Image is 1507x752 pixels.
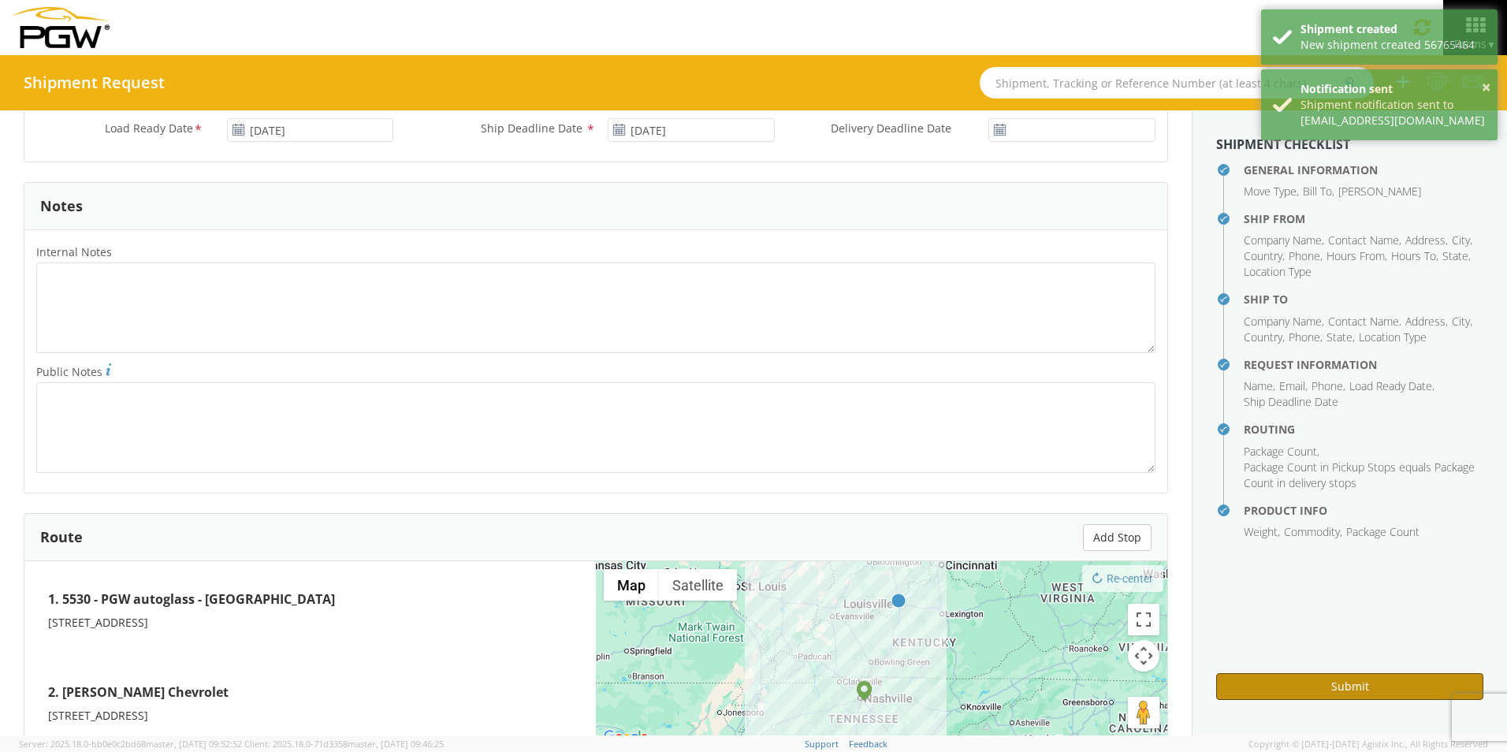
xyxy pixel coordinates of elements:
[1300,81,1486,97] div: Notification sent
[1244,293,1483,305] h4: Ship To
[600,727,652,747] img: Google
[48,615,148,630] span: [STREET_ADDRESS]
[1279,378,1308,394] li: ,
[1312,378,1345,394] li: ,
[980,67,1374,99] input: Shipment, Tracking or Reference Number (at least 4 chars)
[1405,233,1446,248] span: Address
[1244,213,1483,225] h4: Ship From
[1349,378,1434,394] li: ,
[659,569,737,601] button: Show satellite imagery
[1244,314,1322,329] span: Company Name
[1244,423,1483,435] h4: Routing
[40,530,83,545] h3: Route
[1327,248,1385,263] span: Hours From
[1244,444,1317,459] span: Package Count
[1289,329,1320,344] span: Phone
[1244,359,1483,370] h4: Request Information
[1289,248,1320,263] span: Phone
[1391,248,1436,263] span: Hours To
[1452,233,1470,248] span: City
[1244,378,1273,393] span: Name
[1284,524,1340,539] span: Commodity
[1289,329,1323,345] li: ,
[1405,314,1446,329] span: Address
[19,738,242,750] span: Server: 2025.18.0-bb0e0c2bd68
[805,738,839,750] a: Support
[1328,233,1401,248] li: ,
[1128,640,1159,672] button: Map camera controls
[1244,264,1312,279] span: Location Type
[600,727,652,747] a: Open this area in Google Maps (opens a new window)
[1244,248,1282,263] span: Country
[1327,248,1387,264] li: ,
[1405,233,1448,248] li: ,
[1244,504,1483,516] h4: Product Info
[1244,329,1282,344] span: Country
[1327,329,1353,344] span: State
[1244,444,1319,460] li: ,
[849,738,887,750] a: Feedback
[12,7,110,48] img: pgw-form-logo-1aaa8060b1cc70fad034.png
[1303,184,1332,199] span: Bill To
[1216,136,1350,153] strong: Shipment Checklist
[1303,184,1334,199] li: ,
[48,678,572,708] h4: 2. [PERSON_NAME] Chevrolet
[1244,394,1338,409] span: Ship Deadline Date
[1312,378,1343,393] span: Phone
[1328,314,1401,329] li: ,
[1248,738,1488,750] span: Copyright © [DATE]-[DATE] Agistix Inc., All Rights Reserved
[1349,378,1432,393] span: Load Ready Date
[1328,314,1399,329] span: Contact Name
[1244,233,1324,248] li: ,
[604,569,659,601] button: Show street map
[1359,329,1427,344] span: Location Type
[1279,378,1305,393] span: Email
[1244,248,1285,264] li: ,
[831,121,951,136] span: Delivery Deadline Date
[36,364,102,379] span: Public Notes
[1244,329,1285,345] li: ,
[48,708,148,723] span: [STREET_ADDRESS]
[1244,460,1475,490] span: Package Count in Pickup Stops equals Package Count in delivery stops
[1082,565,1163,592] button: Re-center
[1328,233,1399,248] span: Contact Name
[1442,248,1471,264] li: ,
[36,244,112,259] span: Internal Notes
[1452,233,1472,248] li: ,
[1405,314,1448,329] li: ,
[48,585,572,615] h4: 1. 5530 - PGW autoglass - [GEOGRAPHIC_DATA]
[1244,233,1322,248] span: Company Name
[1244,378,1275,394] li: ,
[1244,164,1483,176] h4: General Information
[1300,97,1486,128] div: Shipment notification sent to [EMAIL_ADDRESS][DOMAIN_NAME]
[1244,184,1297,199] span: Move Type
[1442,248,1468,263] span: State
[40,199,83,214] h3: Notes
[1216,673,1483,700] button: Submit
[1338,184,1421,199] span: [PERSON_NAME]
[1452,314,1470,329] span: City
[146,738,242,750] span: master, [DATE] 09:52:52
[1327,329,1355,345] li: ,
[1244,524,1278,539] span: Weight
[1083,524,1152,551] button: Add Stop
[481,121,582,136] span: Ship Deadline Date
[1300,37,1486,53] div: New shipment created 56765464
[1391,248,1438,264] li: ,
[24,74,165,91] h4: Shipment Request
[1284,524,1342,540] li: ,
[1289,248,1323,264] li: ,
[1244,184,1299,199] li: ,
[1452,314,1472,329] li: ,
[1128,604,1159,635] button: Toggle fullscreen view
[1244,314,1324,329] li: ,
[1128,697,1159,728] button: Drag Pegman onto the map to open Street View
[1300,21,1486,37] div: Shipment created
[1244,524,1280,540] li: ,
[1482,76,1490,99] button: ×
[244,738,444,750] span: Client: 2025.18.0-71d3358
[105,121,193,139] span: Load Ready Date
[348,738,444,750] span: master, [DATE] 09:46:25
[1346,524,1420,539] span: Package Count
